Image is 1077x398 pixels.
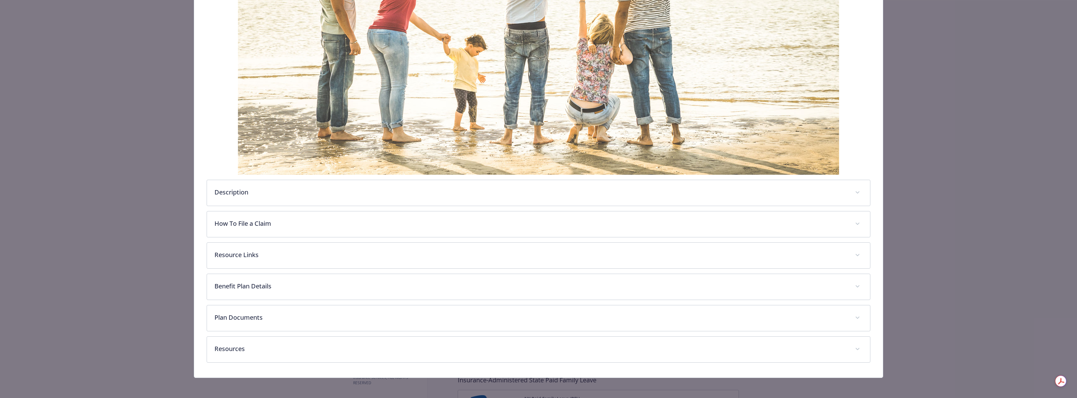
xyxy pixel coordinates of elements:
[207,180,870,206] div: Description
[214,344,848,354] p: Resources
[207,243,870,268] div: Resource Links
[214,282,848,291] p: Benefit Plan Details
[214,188,848,197] p: Description
[214,219,848,228] p: How To File a Claim
[214,250,848,260] p: Resource Links
[207,337,870,362] div: Resources
[214,313,848,322] p: Plan Documents
[207,305,870,331] div: Plan Documents
[207,211,870,237] div: How To File a Claim
[207,274,870,300] div: Benefit Plan Details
